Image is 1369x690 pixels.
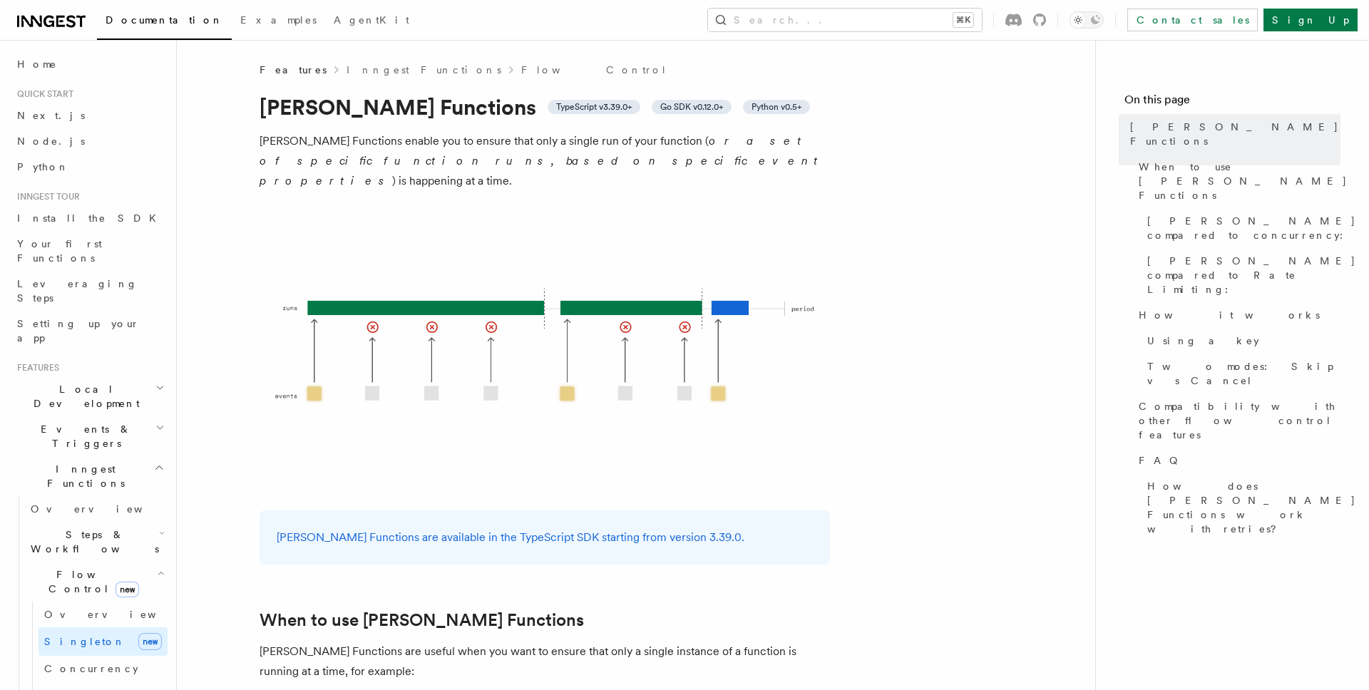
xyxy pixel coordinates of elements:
[25,496,168,522] a: Overview
[11,362,59,374] span: Features
[106,14,223,26] span: Documentation
[17,110,85,121] span: Next.js
[39,656,168,681] a: Concurrency
[1130,120,1340,148] span: [PERSON_NAME] Functions
[1147,334,1259,348] span: Using a key
[347,63,501,77] a: Inngest Functions
[1142,208,1340,248] a: [PERSON_NAME] compared to concurrency:
[1124,114,1340,154] a: [PERSON_NAME] Functions
[1142,328,1340,354] a: Using a key
[1139,308,1320,322] span: How it works
[1133,448,1340,473] a: FAQ
[660,101,723,113] span: Go SDK v0.12.0+
[1133,302,1340,328] a: How it works
[11,205,168,231] a: Install the SDK
[11,311,168,351] a: Setting up your app
[260,94,830,120] h1: [PERSON_NAME] Functions
[11,128,168,154] a: Node.js
[44,636,125,647] span: Singleton
[44,663,138,674] span: Concurrency
[1147,214,1356,242] span: [PERSON_NAME] compared to concurrency:
[25,522,168,562] button: Steps & Workflows
[260,208,830,493] img: Singleton Functions only process one run at a time.
[521,63,667,77] a: Flow Control
[97,4,232,40] a: Documentation
[1139,399,1340,442] span: Compatibility with other flow control features
[11,416,168,456] button: Events & Triggers
[39,627,168,656] a: Singletonnew
[232,4,325,38] a: Examples
[1133,154,1340,208] a: When to use [PERSON_NAME] Functions
[1263,9,1358,31] a: Sign Up
[708,9,982,31] button: Search...⌘K
[1139,453,1185,468] span: FAQ
[11,271,168,311] a: Leveraging Steps
[39,602,168,627] a: Overview
[11,422,155,450] span: Events & Triggers
[325,4,418,38] a: AgentKit
[752,101,801,113] span: Python v0.5+
[25,527,159,556] span: Steps & Workflows
[1142,473,1340,542] a: How does [PERSON_NAME] Functions work with retries?
[25,562,168,602] button: Flow Controlnew
[260,63,327,77] span: Features
[1142,248,1340,302] a: [PERSON_NAME] compared to Rate Limiting:
[1147,359,1340,388] span: Two modes: Skip vs Cancel
[260,642,830,681] p: [PERSON_NAME] Functions are useful when you want to ensure that only a single instance of a funct...
[556,101,632,113] span: TypeScript v3.39.0+
[11,456,168,496] button: Inngest Functions
[240,14,317,26] span: Examples
[11,154,168,180] a: Python
[44,609,191,620] span: Overview
[11,462,154,490] span: Inngest Functions
[1147,254,1356,297] span: [PERSON_NAME] compared to Rate Limiting:
[17,318,140,344] span: Setting up your app
[1133,393,1340,448] a: Compatibility with other flow control features
[17,278,138,304] span: Leveraging Steps
[11,382,155,411] span: Local Development
[260,134,824,187] em: or a set of specific function runs, based on specific event properties
[17,212,165,224] span: Install the SDK
[260,610,584,630] a: When to use [PERSON_NAME] Functions
[11,103,168,128] a: Next.js
[11,231,168,271] a: Your first Functions
[17,57,57,71] span: Home
[11,376,168,416] button: Local Development
[1142,354,1340,393] a: Two modes: Skip vs Cancel
[1124,91,1340,114] h4: On this page
[31,503,178,515] span: Overview
[1139,160,1348,202] span: When to use [PERSON_NAME] Functions
[260,131,830,191] p: [PERSON_NAME] Functions enable you to ensure that only a single run of your function ( ) is happe...
[138,633,162,650] span: new
[17,135,85,147] span: Node.js
[11,51,168,77] a: Home
[953,13,973,27] kbd: ⌘K
[1147,479,1356,536] span: How does [PERSON_NAME] Functions work with retries?
[11,88,73,100] span: Quick start
[1070,11,1104,29] button: Toggle dark mode
[11,191,80,202] span: Inngest tour
[25,567,157,596] span: Flow Control
[334,14,409,26] span: AgentKit
[17,238,102,264] span: Your first Functions
[17,161,69,172] span: Python
[1127,9,1258,31] a: Contact sales
[116,582,139,597] span: new
[277,527,813,547] p: [PERSON_NAME] Functions are available in the TypeScript SDK starting from version 3.39.0.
